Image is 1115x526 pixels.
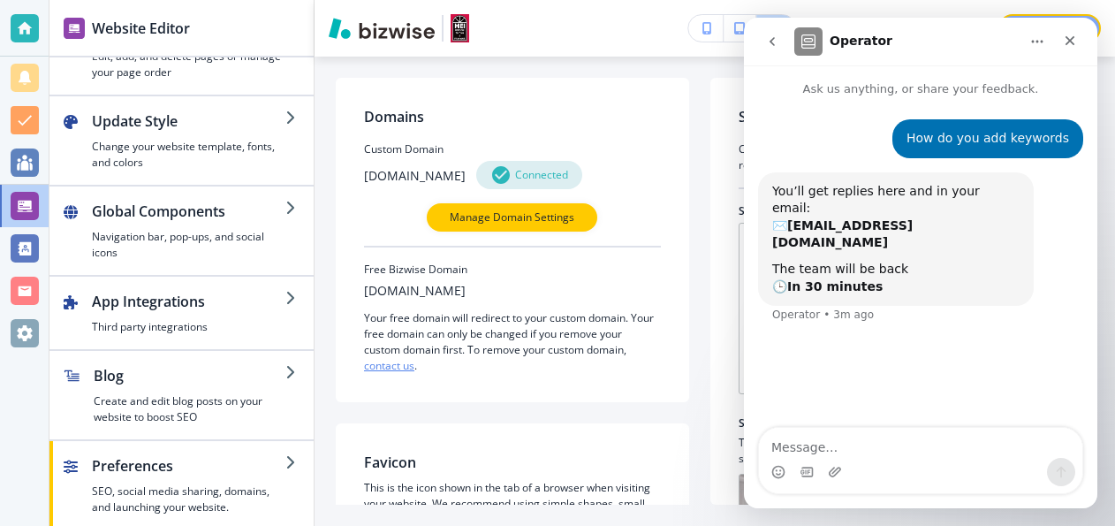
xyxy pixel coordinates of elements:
[92,319,285,335] h4: Third party integrations
[450,210,574,225] p: Manage Domain Settings
[744,18,1097,508] iframe: Intercom live chat
[515,167,568,183] h4: Connected
[364,141,661,157] h3: Custom Domain
[364,358,414,373] a: contact us
[329,18,435,39] img: Bizwise Logo
[92,18,190,39] h2: Website Editor
[92,49,285,80] h4: Edit, add, and delete pages or manage your page order
[998,14,1101,42] button: Publish
[92,291,285,312] h2: App Integrations
[92,201,285,222] h2: Global Components
[739,203,1066,219] h2: Search Results Preview
[49,277,314,349] button: App IntegrationsThird party integrations
[49,187,314,275] button: Global ComponentsNavigation bar, pop-ups, and social icons
[94,365,285,386] h2: Blog
[49,351,314,439] button: BlogCreate and edit blog posts on your website to boost SEO
[739,141,1066,173] h3: Customize and optimize how your website will appear in search results and social media sharing.
[364,281,466,300] h3: [DOMAIN_NAME]
[451,14,469,42] img: Your Logo
[49,96,314,185] button: Update StyleChange your website template, fonts, and colors
[92,484,285,515] h4: SEO, social media sharing, domains, and launching your website.
[64,18,85,39] img: editor icon
[364,310,661,374] h4: Your free domain will redirect to your custom domain. Your free domain can only be changed if you...
[739,106,1066,127] h2: SEO and Social Media Sharing
[92,111,285,132] h2: Update Style
[739,415,1066,431] h2: Social Sharing Preview
[92,455,285,476] h2: Preferences
[94,393,285,425] h4: Create and edit blog posts on your website to boost SEO
[364,262,661,278] h3: Free Bizwise Domain
[92,229,285,261] h4: Navigation bar, pop-ups, and social icons
[92,139,285,171] h4: Change your website template, fonts, and colors
[364,166,466,185] h3: [DOMAIN_NAME]
[364,106,661,127] h2: Domains
[427,203,597,232] button: Manage Domain Settings
[364,452,416,473] h2: Favicon
[739,435,1066,467] h4: The actual image and appearance may differ depending on the social media platform it is being sha...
